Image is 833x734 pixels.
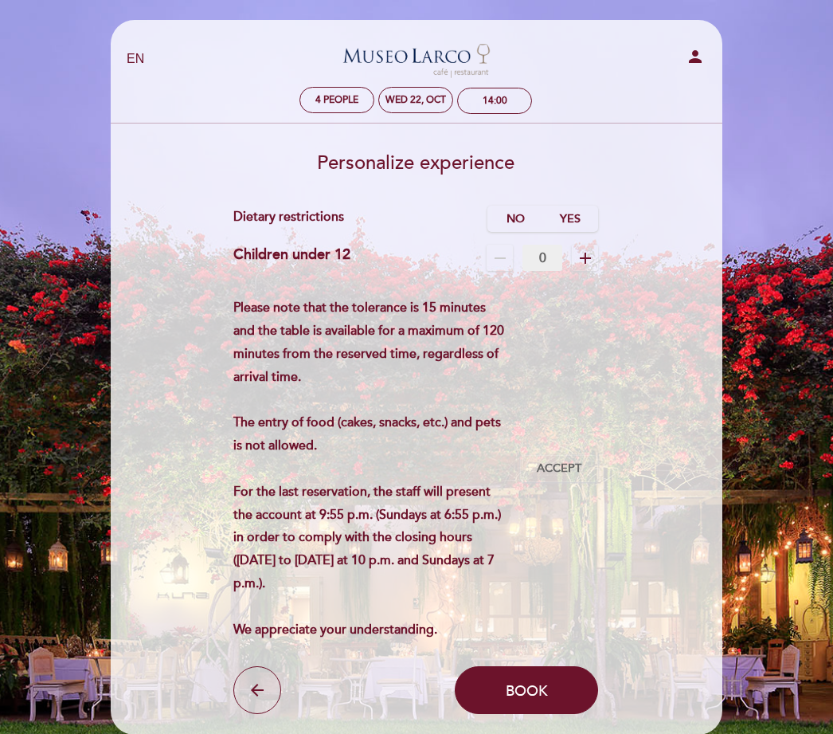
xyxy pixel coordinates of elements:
button: Accept [520,455,598,482]
span: Personalize experience [317,151,514,175]
label: Yes [542,206,598,232]
button: person [686,47,705,72]
i: arrow_back [248,681,267,700]
button: arrow_back [233,666,281,714]
i: remove [491,249,510,268]
label: No [487,206,543,232]
div: Children under 12 [233,245,350,271]
i: add [576,249,595,268]
span: 4 people [315,94,358,106]
span: Accept [537,461,581,477]
span: Book [506,682,548,700]
div: Please note that the tolerance is 15 minutes and the table is available for a maximum of 120 minu... [233,296,521,641]
i: person [686,47,705,66]
div: 14:00 [483,95,507,107]
div: Wed 22, Oct [385,94,446,106]
div: Dietary restrictions [233,206,488,232]
a: Museo [GEOGRAPHIC_DATA] - Restaurant [316,37,515,81]
button: Book [455,666,598,714]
